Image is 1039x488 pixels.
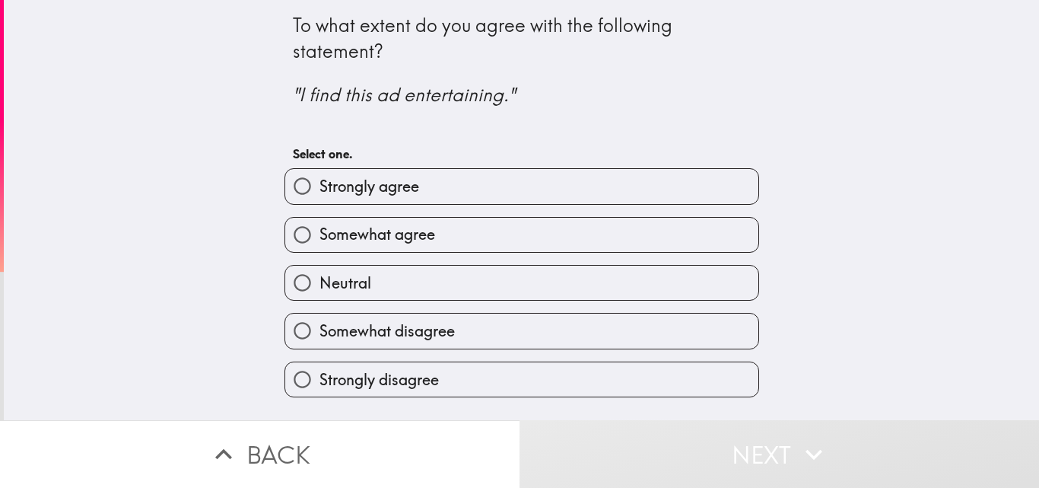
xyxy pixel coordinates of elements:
span: Neutral [319,273,371,294]
span: Somewhat disagree [319,321,455,342]
button: Somewhat agree [285,218,758,252]
span: Somewhat agree [319,224,435,245]
i: "I find this ad entertaining." [293,83,515,106]
span: Strongly agree [319,176,419,197]
button: Neutral [285,266,758,300]
h6: Select one. [293,145,751,162]
button: Strongly agree [285,169,758,203]
button: Strongly disagree [285,362,758,397]
span: Strongly disagree [319,369,439,391]
button: Somewhat disagree [285,314,758,348]
button: Next [519,420,1039,488]
div: To what extent do you agree with the following statement? [293,13,751,108]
